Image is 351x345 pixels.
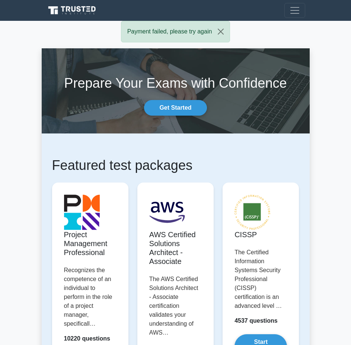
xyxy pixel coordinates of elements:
[52,157,299,173] h1: Featured test packages
[121,21,230,42] div: Payment failed, please try again
[212,21,230,42] button: Close
[284,3,305,18] button: Toggle navigation
[42,75,310,91] h1: Prepare Your Exams with Confidence
[144,100,207,116] a: Get Started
